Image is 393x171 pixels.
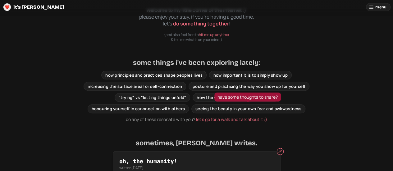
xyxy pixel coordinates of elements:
[126,116,267,123] p: do any of these resonate with you?
[88,83,182,89] span: increasing the surface area for self-connection
[2,2,67,12] a: it's [PERSON_NAME]
[197,95,274,100] span: how the world needs you to come alive
[135,7,259,27] p: welcome to my little corner of the internet :) please enjoy your stay. if you're having a good ti...
[119,158,274,165] h3: oh, the humanity!
[133,58,260,68] h2: some things i've been exploring lately:
[131,165,144,170] time: [DATE]
[119,165,274,171] p: written
[105,72,203,78] span: how principles and practices shape peoples lives
[213,72,287,78] span: how important it is to simply show up
[195,106,302,111] span: seeing the beauty in your own fear and awkwardness
[119,95,186,100] span: "trying" vs "letting things unfold"
[196,116,267,122] a: let's go for a walk and talk about it :)
[164,32,229,42] p: (and also feel free to & tell me what's on your mind!)
[193,83,305,89] span: posture and practicing the way you show up for yourself
[136,138,257,148] h2: sometimes, [PERSON_NAME] writes.
[92,106,185,111] span: honouring yourself in connnection with others
[13,5,64,10] span: it's [PERSON_NAME]
[3,3,11,11] img: logo-circle-Chuufevo.png
[173,20,229,27] a: do something together
[199,32,229,38] button: hit me up anytime
[375,3,386,11] span: menu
